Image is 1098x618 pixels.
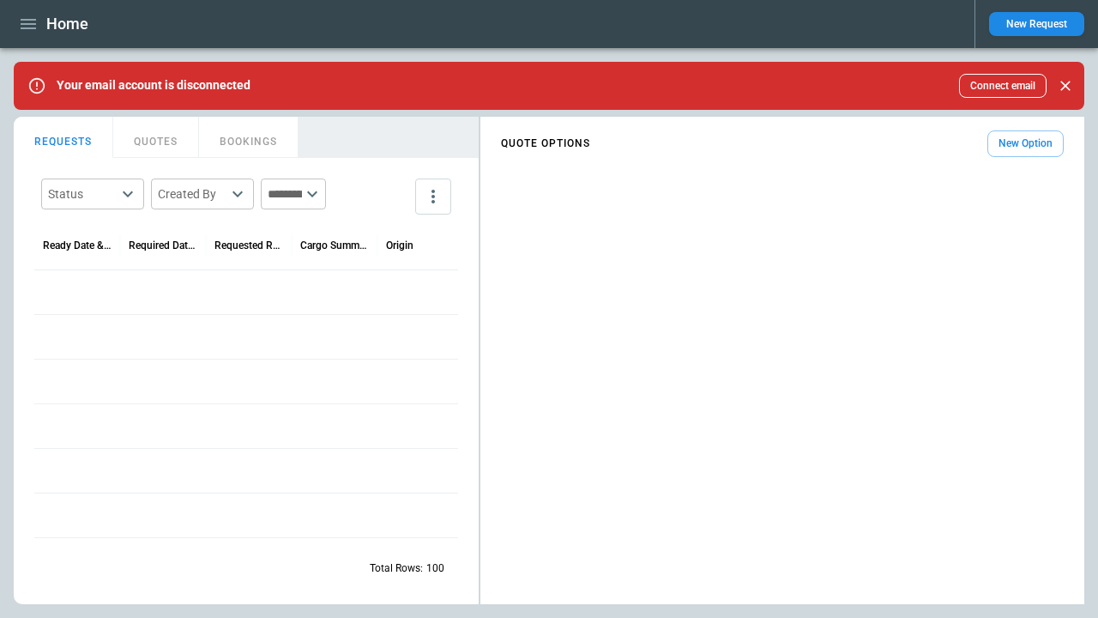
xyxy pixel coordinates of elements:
[415,179,451,215] button: more
[386,239,413,251] div: Origin
[14,117,113,158] button: REQUESTS
[480,124,1084,164] div: scrollable content
[57,78,250,93] p: Your email account is disconnected
[426,561,444,576] p: 100
[46,14,88,34] h1: Home
[1053,74,1077,98] button: Close
[158,185,226,203] div: Created By
[1053,67,1077,105] div: dismiss
[48,185,117,203] div: Status
[987,130,1064,157] button: New Option
[199,117,299,158] button: BOOKINGS
[129,239,197,251] div: Required Date & Time (UTC)
[959,74,1047,98] button: Connect email
[989,12,1084,36] button: New Request
[43,239,112,251] div: Ready Date & Time (UTC)
[501,140,590,148] h4: QUOTE OPTIONS
[214,239,283,251] div: Requested Route
[300,239,369,251] div: Cargo Summary
[113,117,199,158] button: QUOTES
[370,561,423,576] p: Total Rows:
